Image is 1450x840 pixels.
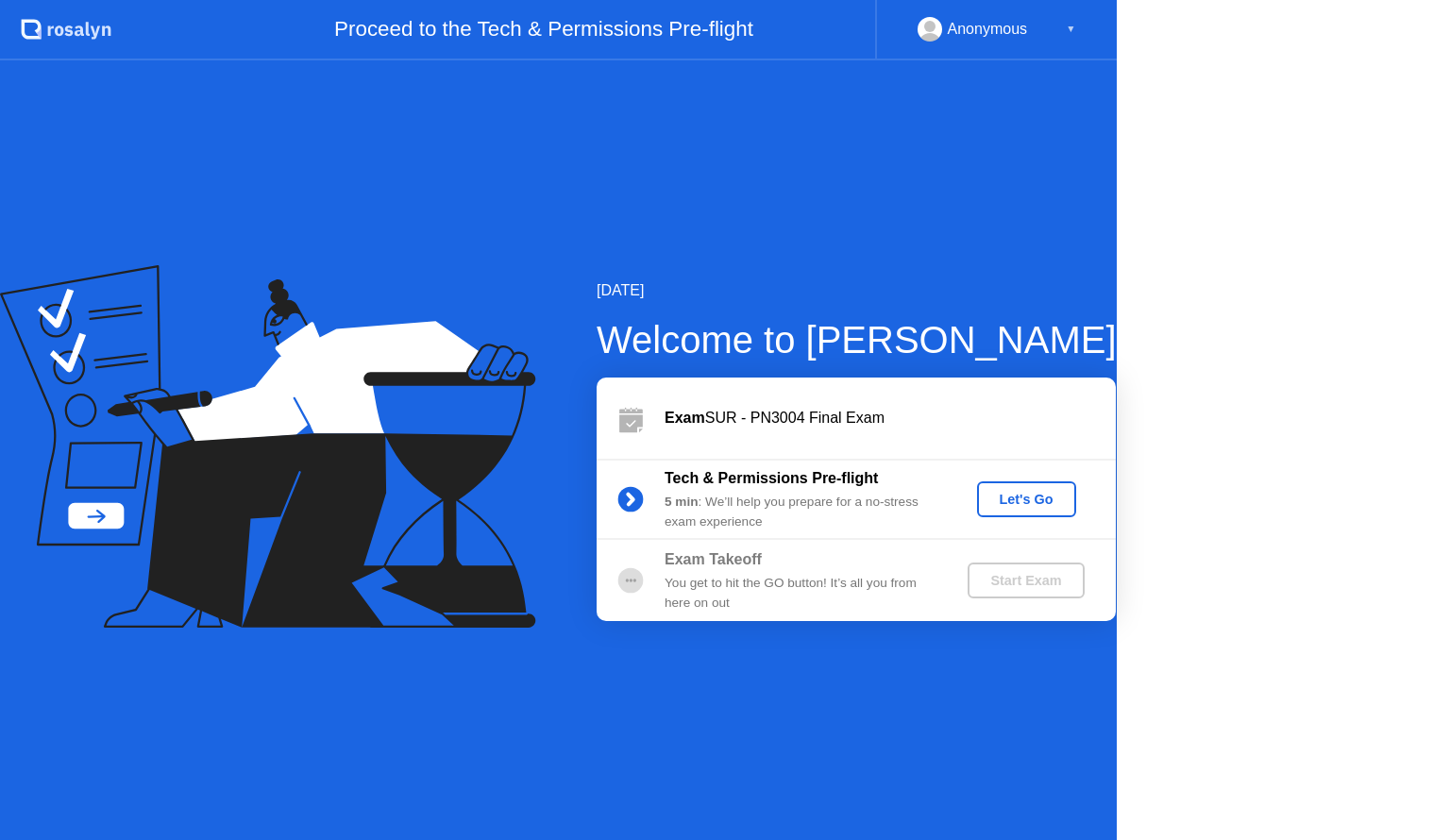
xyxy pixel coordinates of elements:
div: Start Exam [975,573,1076,588]
b: Exam [665,410,705,426]
b: Tech & Permissions Pre-flight [665,470,878,486]
div: : We’ll help you prepare for a no-stress exam experience [665,493,936,531]
b: Exam Takeoff [665,551,762,567]
div: [DATE] [597,279,1117,302]
div: Let's Go [985,492,1069,507]
div: You get to hit the GO button! It’s all you from here on out [665,574,936,613]
b: 5 min [665,495,699,509]
div: Welcome to [PERSON_NAME] [597,311,1117,368]
div: Anonymous [948,17,1028,42]
div: SUR - PN3004 Final Exam [665,407,1116,429]
div: ▼ [1066,17,1075,42]
button: Start Exam [968,563,1084,598]
button: Let's Go [977,481,1076,517]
